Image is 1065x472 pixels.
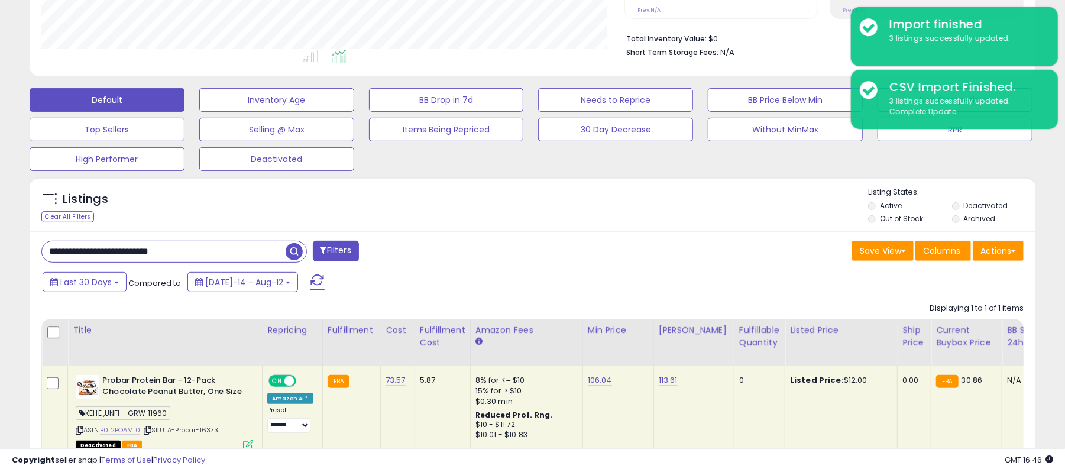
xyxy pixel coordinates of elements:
[902,324,926,349] div: Ship Price
[475,324,578,337] div: Amazon Fees
[790,374,844,386] b: Listed Price:
[267,324,318,337] div: Repricing
[187,272,298,292] button: [DATE]-14 - Aug-12
[843,7,866,14] small: Prev: N/A
[386,374,406,386] a: 73.57
[1007,324,1050,349] div: BB Share 24h.
[878,118,1032,141] button: RPR
[142,425,219,435] span: | SKU: A-Probar-16373
[475,337,483,347] small: Amazon Fees.
[30,147,184,171] button: High Performer
[267,406,313,433] div: Preset:
[626,31,1015,45] li: $0
[936,324,997,349] div: Current Buybox Price
[880,201,902,211] label: Active
[538,118,693,141] button: 30 Day Decrease
[267,393,313,404] div: Amazon AI *
[369,118,524,141] button: Items Being Repriced
[76,375,99,399] img: 41DEd8cye6L._SL40_.jpg
[199,118,354,141] button: Selling @ Max
[708,118,863,141] button: Without MinMax
[205,276,283,288] span: [DATE]-14 - Aug-12
[637,7,661,14] small: Prev: N/A
[122,441,143,451] span: FBA
[962,374,983,386] span: 30.86
[153,454,205,465] a: Privacy Policy
[73,324,257,337] div: Title
[475,420,574,430] div: $10 - $11.72
[12,455,205,466] div: seller snap | |
[902,375,922,386] div: 0.00
[328,375,349,388] small: FBA
[369,88,524,112] button: BB Drop in 7d
[420,375,461,386] div: 5.87
[930,303,1024,314] div: Displaying 1 to 1 of 1 items
[63,191,108,208] h5: Listings
[1007,375,1046,386] div: N/A
[936,375,958,388] small: FBA
[852,241,914,261] button: Save View
[964,214,996,224] label: Archived
[739,324,780,349] div: Fulfillable Quantity
[475,430,574,440] div: $10.01 - $10.83
[588,374,612,386] a: 106.04
[881,79,1049,96] div: CSV Import Finished.
[626,47,718,57] b: Short Term Storage Fees:
[76,441,121,451] span: All listings that are unavailable for purchase on Amazon for any reason other than out-of-stock
[30,118,184,141] button: Top Sellers
[270,376,284,386] span: ON
[294,376,313,386] span: OFF
[659,374,678,386] a: 113.61
[973,241,1024,261] button: Actions
[128,277,183,289] span: Compared to:
[12,454,55,465] strong: Copyright
[720,47,734,58] span: N/A
[881,33,1049,44] div: 3 listings successfully updated.
[588,324,649,337] div: Min Price
[475,396,574,407] div: $0.30 min
[386,324,410,337] div: Cost
[30,88,184,112] button: Default
[923,245,960,257] span: Columns
[659,324,729,337] div: [PERSON_NAME]
[60,276,112,288] span: Last 30 Days
[475,410,553,420] b: Reduced Prof. Rng.
[199,88,354,112] button: Inventory Age
[102,375,246,400] b: Probar Protein Bar - 12-Pack Chocolate Peanut Butter, One Size
[41,211,94,222] div: Clear All Filters
[880,214,923,224] label: Out of Stock
[420,324,465,349] div: Fulfillment Cost
[538,88,693,112] button: Needs to Reprice
[1005,454,1053,465] span: 2025-09-12 16:46 GMT
[964,201,1008,211] label: Deactivated
[475,375,574,386] div: 8% for <= $10
[868,187,1035,198] p: Listing States:
[43,272,127,292] button: Last 30 Days
[889,106,956,117] u: Complete Update
[790,324,892,337] div: Listed Price
[739,375,776,386] div: 0
[626,34,707,44] b: Total Inventory Value:
[76,406,170,420] span: KEHE ,UNFI - GRW 11960
[199,147,354,171] button: Deactivated
[101,454,151,465] a: Terms of Use
[881,96,1049,118] div: 3 listings successfully updated.
[328,324,375,337] div: Fulfillment
[313,241,359,261] button: Filters
[100,425,140,435] a: B012POAM10
[881,16,1049,33] div: Import finished
[915,241,971,261] button: Columns
[475,386,574,396] div: 15% for > $10
[790,375,888,386] div: $12.00
[708,88,863,112] button: BB Price Below Min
